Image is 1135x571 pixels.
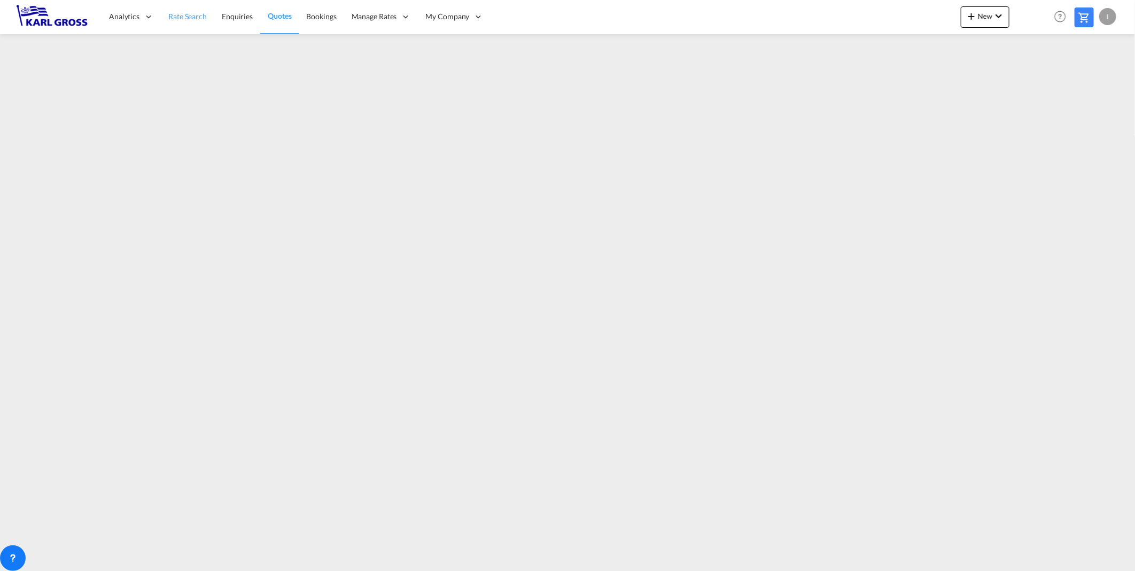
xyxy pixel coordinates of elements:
img: 3269c73066d711f095e541db4db89301.png [16,5,88,29]
div: Help [1051,7,1075,27]
span: Analytics [109,11,139,22]
md-icon: icon-plus 400-fg [965,10,978,22]
div: I [1099,8,1116,25]
span: New [965,12,1005,20]
span: Manage Rates [352,11,397,22]
span: Bookings [307,12,337,21]
span: Enquiries [222,12,253,21]
md-icon: icon-chevron-down [992,10,1005,22]
span: Quotes [268,11,291,20]
button: icon-plus 400-fgNewicon-chevron-down [961,6,1009,28]
span: Rate Search [168,12,207,21]
span: My Company [426,11,470,22]
span: Help [1051,7,1069,26]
